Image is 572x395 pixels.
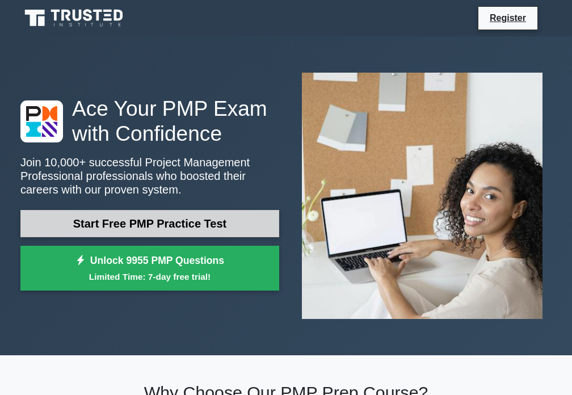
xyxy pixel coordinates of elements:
a: Start Free PMP Practice Test [20,210,279,237]
h1: Ace Your PMP Exam with Confidence [20,96,279,146]
p: Join 10,000+ successful Project Management Professional professionals who boosted their careers w... [20,156,279,196]
a: Unlock 9955 PMP QuestionsLimited Time: 7-day free trial! [20,246,279,291]
a: Register [483,11,533,25]
small: Limited Time: 7-day free trial! [35,270,265,283]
